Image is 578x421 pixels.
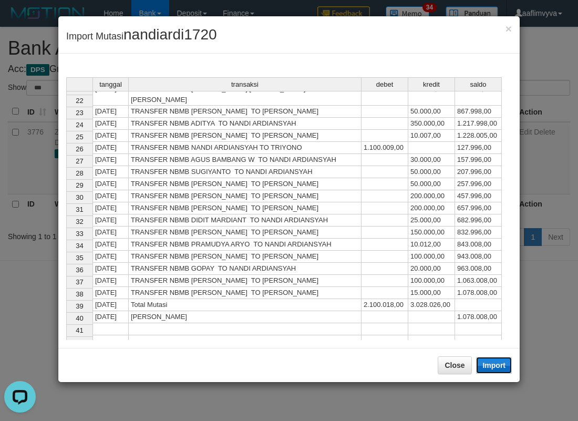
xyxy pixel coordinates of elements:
[408,106,455,118] td: 50.000,00
[470,81,486,88] span: saldo
[76,145,83,153] span: 26
[408,275,455,287] td: 100.000,00
[76,181,83,189] span: 29
[362,142,408,154] td: 1.100.009,00
[408,190,455,202] td: 200.000,00
[423,81,440,88] span: kredit
[455,251,502,263] td: 943.008,00
[76,266,83,274] span: 36
[455,275,502,287] td: 1.063.008,00
[92,142,129,154] td: [DATE]
[66,31,217,42] span: Import Mutasi
[76,121,83,129] span: 24
[408,83,455,106] td: 100.000,00
[76,302,83,310] span: 39
[76,278,83,286] span: 37
[66,77,92,91] th: Select whole grid
[362,299,408,311] td: 2.100.018,00
[92,227,129,239] td: [DATE]
[408,202,455,214] td: 200.000,00
[455,239,502,251] td: 843.008,00
[76,230,83,238] span: 33
[76,169,83,177] span: 28
[455,118,502,130] td: 1.217.998,00
[76,193,83,201] span: 30
[376,81,394,88] span: debet
[438,356,471,374] button: Close
[76,133,83,141] span: 25
[92,287,129,299] td: [DATE]
[408,130,455,142] td: 10.007,00
[129,275,362,287] td: TRANSFER NBMB [PERSON_NAME] TO [PERSON_NAME]
[455,106,502,118] td: 867.998,00
[92,154,129,166] td: [DATE]
[476,357,512,374] button: Import
[455,83,502,106] td: 817.998,00
[455,190,502,202] td: 457.996,00
[129,142,362,154] td: TRANSFER NBMB NANDI ARDIANSYAH TO TRIYONO
[455,263,502,275] td: 963.008,00
[76,290,83,298] span: 38
[129,190,362,202] td: TRANSFER NBMB [PERSON_NAME] TO [PERSON_NAME]
[76,218,83,225] span: 32
[92,239,129,251] td: [DATE]
[455,214,502,227] td: 682.996,00
[455,202,502,214] td: 657.996,00
[129,263,362,275] td: TRANSFER NBMB GOPAY TO NANDI ARDIANSYAH
[129,118,362,130] td: TRANSFER NBMB ADITYA TO NANDI ARDIANSYAH
[129,83,362,106] td: TRANSFER NBMB [PERSON_NAME] [PERSON_NAME] TO [PERSON_NAME]
[408,299,455,311] td: 3.028.026,00
[231,81,259,88] span: transaksi
[408,287,455,299] td: 15.000,00
[123,26,217,43] span: nandiardi1720
[129,239,362,251] td: TRANSFER NBMB PRAMUDYA ARYO TO NANDI ARDIANSYAH
[76,242,83,250] span: 34
[92,190,129,202] td: [DATE]
[129,166,362,178] td: TRANSFER NBMB SUGIYANTO TO NANDI ARDIANSYAH
[76,338,83,346] span: 42
[408,227,455,239] td: 150.000,00
[505,23,512,34] button: Close
[92,275,129,287] td: [DATE]
[76,314,83,322] span: 40
[129,154,362,166] td: TRANSFER NBMB AGUS BAMBANG W TO NANDI ARDIANSYAH
[408,166,455,178] td: 50.000,00
[455,154,502,166] td: 157.996,00
[408,251,455,263] td: 100.000,00
[76,206,83,213] span: 31
[455,130,502,142] td: 1.228.005,00
[408,118,455,130] td: 350.000,00
[129,299,362,311] td: Total Mutasi
[455,142,502,154] td: 127.996,00
[129,202,362,214] td: TRANSFER NBMB [PERSON_NAME] TO [PERSON_NAME]
[92,202,129,214] td: [DATE]
[455,287,502,299] td: 1.078.008,00
[92,118,129,130] td: [DATE]
[455,178,502,190] td: 257.996,00
[408,239,455,251] td: 10.012,00
[408,214,455,227] td: 25.000,00
[129,227,362,239] td: TRANSFER NBMB [PERSON_NAME] TO [PERSON_NAME]
[455,227,502,239] td: 832.996,00
[92,83,129,106] td: [DATE]
[76,109,83,117] span: 23
[4,4,36,36] button: Open LiveChat chat widget
[92,178,129,190] td: [DATE]
[76,97,83,105] span: 22
[76,157,83,165] span: 27
[92,166,129,178] td: [DATE]
[92,311,129,323] td: [DATE]
[408,154,455,166] td: 30.000,00
[92,214,129,227] td: [DATE]
[455,311,502,323] td: 1.078.008,00
[505,23,512,35] span: ×
[455,166,502,178] td: 207.996,00
[129,214,362,227] td: TRANSFER NBMB DIDIT MARDIANT TO NANDI ARDIANSYAH
[408,178,455,190] td: 50.000,00
[92,106,129,118] td: [DATE]
[92,299,129,311] td: [DATE]
[129,178,362,190] td: TRANSFER NBMB [PERSON_NAME] TO [PERSON_NAME]
[76,254,83,262] span: 35
[129,106,362,118] td: TRANSFER NBMB [PERSON_NAME] TO [PERSON_NAME]
[129,251,362,263] td: TRANSFER NBMB [PERSON_NAME] TO [PERSON_NAME]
